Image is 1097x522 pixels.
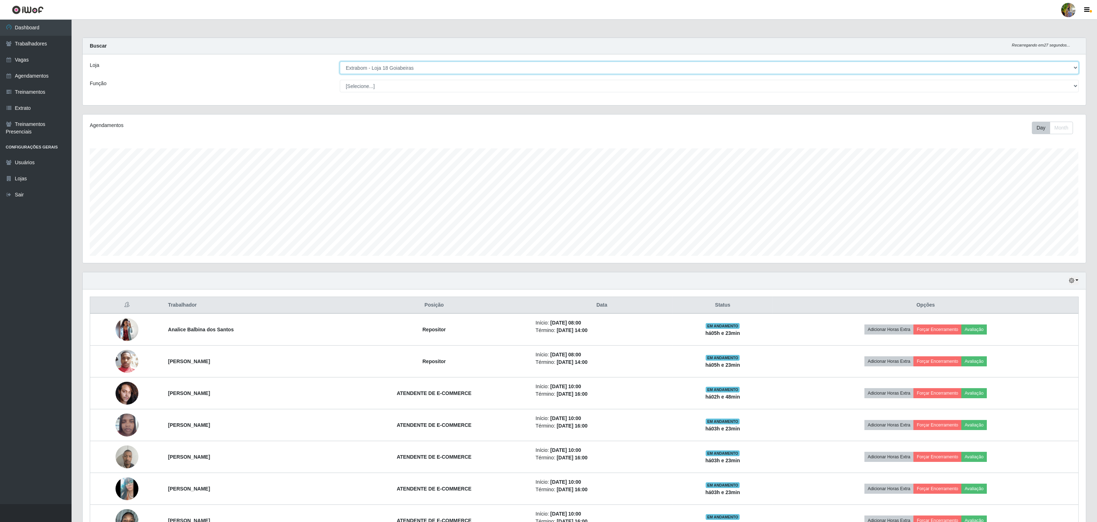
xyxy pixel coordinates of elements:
[705,394,740,400] strong: há 02 h e 48 min
[397,422,471,428] strong: ATENDENTE DE E-COMMERCE
[865,325,914,335] button: Adicionar Horas Extra
[397,390,471,396] strong: ATENDENTE DE E-COMMERCE
[422,327,446,332] strong: Repositor
[531,297,672,314] th: Data
[961,420,987,430] button: Avaliação
[706,482,740,488] span: EM ANDAMENTO
[168,454,210,460] strong: [PERSON_NAME]
[557,423,588,429] time: [DATE] 16:00
[90,80,107,87] label: Função
[773,297,1078,314] th: Opções
[168,422,210,428] strong: [PERSON_NAME]
[1012,43,1070,47] i: Recarregando em 27 segundos...
[914,325,961,335] button: Forçar Encerramento
[550,352,581,357] time: [DATE] 08:00
[706,419,740,424] span: EM ANDAMENTO
[961,388,987,398] button: Avaliação
[116,410,138,440] img: 1750014841176.jpeg
[865,420,914,430] button: Adicionar Horas Extra
[116,463,138,514] img: 1755380382994.jpeg
[1032,122,1079,134] div: Toolbar with button groups
[961,325,987,335] button: Avaliação
[550,447,581,453] time: [DATE] 10:00
[1050,122,1073,134] button: Month
[535,486,668,493] li: Término:
[557,391,588,397] time: [DATE] 16:00
[535,358,668,366] li: Término:
[705,330,740,336] strong: há 05 h e 23 min
[1032,122,1050,134] button: Day
[535,390,668,398] li: Término:
[168,327,234,332] strong: Analice Balbina dos Santos
[116,318,138,341] img: 1750188779989.jpeg
[914,388,961,398] button: Forçar Encerramento
[535,454,668,462] li: Término:
[706,323,740,329] span: EM ANDAMENTO
[705,489,740,495] strong: há 03 h e 23 min
[557,327,588,333] time: [DATE] 14:00
[550,415,581,421] time: [DATE] 10:00
[90,62,99,69] label: Loja
[557,455,588,460] time: [DATE] 16:00
[672,297,773,314] th: Status
[168,486,210,492] strong: [PERSON_NAME]
[961,452,987,462] button: Avaliação
[535,351,668,358] li: Início:
[550,479,581,485] time: [DATE] 10:00
[961,484,987,494] button: Avaliação
[164,297,337,314] th: Trabalhador
[550,511,581,517] time: [DATE] 10:00
[12,5,44,14] img: CoreUI Logo
[865,356,914,366] button: Adicionar Horas Extra
[422,358,446,364] strong: Repositor
[397,454,471,460] strong: ATENDENTE DE E-COMMERCE
[557,359,588,365] time: [DATE] 14:00
[865,484,914,494] button: Adicionar Horas Extra
[706,450,740,456] span: EM ANDAMENTO
[914,452,961,462] button: Forçar Encerramento
[865,452,914,462] button: Adicionar Horas Extra
[705,362,740,368] strong: há 05 h e 23 min
[397,486,471,492] strong: ATENDENTE DE E-COMMERCE
[706,355,740,361] span: EM ANDAMENTO
[168,390,210,396] strong: [PERSON_NAME]
[535,510,668,518] li: Início:
[961,356,987,366] button: Avaliação
[550,320,581,326] time: [DATE] 08:00
[535,327,668,334] li: Término:
[914,484,961,494] button: Forçar Encerramento
[705,458,740,463] strong: há 03 h e 23 min
[1032,122,1073,134] div: First group
[865,388,914,398] button: Adicionar Horas Extra
[535,422,668,430] li: Término:
[168,358,210,364] strong: [PERSON_NAME]
[116,378,138,408] img: 1753013551343.jpeg
[535,478,668,486] li: Início:
[90,122,496,129] div: Agendamentos
[705,426,740,431] strong: há 03 h e 23 min
[116,346,138,377] img: 1754944284584.jpeg
[90,43,107,49] strong: Buscar
[535,415,668,422] li: Início:
[337,297,531,314] th: Posição
[550,384,581,389] time: [DATE] 10:00
[535,383,668,390] li: Início:
[706,514,740,520] span: EM ANDAMENTO
[706,387,740,392] span: EM ANDAMENTO
[914,420,961,430] button: Forçar Encerramento
[116,441,138,472] img: 1754024702641.jpeg
[535,447,668,454] li: Início:
[914,356,961,366] button: Forçar Encerramento
[535,319,668,327] li: Início:
[557,487,588,492] time: [DATE] 16:00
